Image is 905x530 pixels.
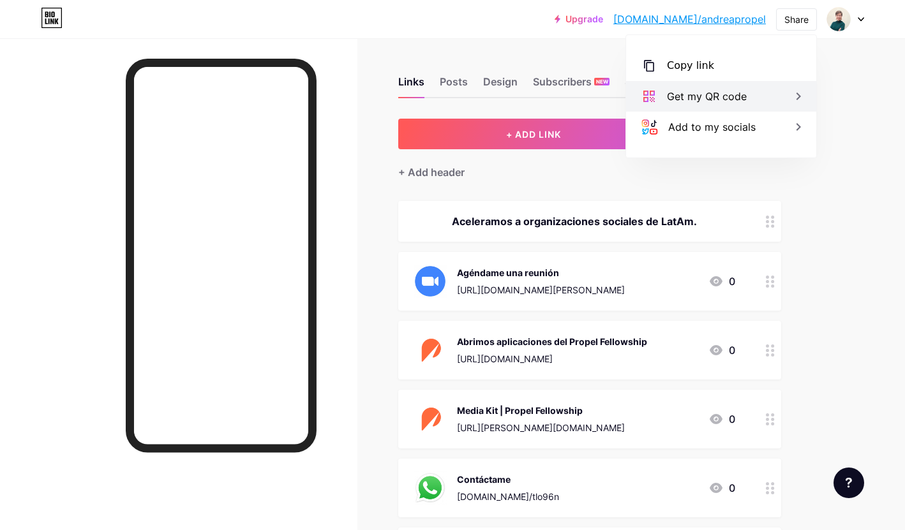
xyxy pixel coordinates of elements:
[440,74,468,97] div: Posts
[784,13,809,26] div: Share
[414,265,447,298] img: Agéndame una reunión
[667,58,714,73] div: Copy link
[613,11,766,27] a: [DOMAIN_NAME]/andreapropel
[596,78,608,85] span: NEW
[398,74,424,97] div: Links
[826,7,851,31] img: andreapropel
[708,411,735,427] div: 0
[708,274,735,289] div: 0
[457,473,559,486] div: Contáctame
[668,119,756,135] div: Add to my socials
[708,480,735,496] div: 0
[457,421,625,434] div: [URL][PERSON_NAME][DOMAIN_NAME]
[414,334,447,367] img: Abrimos aplicaciones del Propel Fellowship
[483,74,518,97] div: Design
[457,404,625,417] div: Media Kit | Propel Fellowship
[457,283,625,297] div: [URL][DOMAIN_NAME][PERSON_NAME]
[555,14,603,24] a: Upgrade
[625,74,650,97] div: Stats
[457,490,559,503] div: [DOMAIN_NAME]/tlo96n
[506,129,561,140] span: + ADD LINK
[457,335,647,348] div: Abrimos aplicaciones del Propel Fellowship
[398,165,465,180] div: + Add header
[414,214,735,229] div: Aceleramos a organizaciones sociales de LatAm.
[667,89,747,104] div: Get my QR code
[457,352,647,365] div: [URL][DOMAIN_NAME]
[708,342,735,358] div: 0
[457,266,625,279] div: Agéndame una reunión
[414,471,447,504] img: Contáctame
[533,74,610,97] div: Subscribers
[398,119,669,149] button: + ADD LINK
[414,402,447,436] img: Media Kit | Propel Fellowship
